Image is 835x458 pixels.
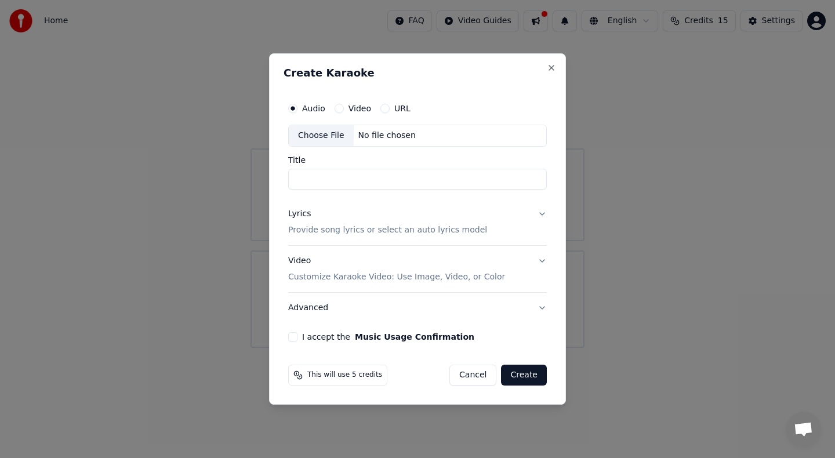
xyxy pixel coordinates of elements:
div: Lyrics [288,208,311,220]
p: Provide song lyrics or select an auto lyrics model [288,224,487,236]
label: URL [394,104,411,112]
label: Video [348,104,371,112]
div: No file chosen [354,130,420,141]
button: Create [501,365,547,386]
p: Customize Karaoke Video: Use Image, Video, or Color [288,271,505,283]
label: Title [288,156,547,164]
button: Advanced [288,293,547,323]
button: Cancel [449,365,496,386]
button: LyricsProvide song lyrics or select an auto lyrics model [288,199,547,245]
span: This will use 5 credits [307,370,382,380]
button: VideoCustomize Karaoke Video: Use Image, Video, or Color [288,246,547,292]
div: Choose File [289,125,354,146]
label: I accept the [302,333,474,341]
h2: Create Karaoke [284,68,551,78]
button: I accept the [355,333,474,341]
div: Video [288,255,505,283]
label: Audio [302,104,325,112]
